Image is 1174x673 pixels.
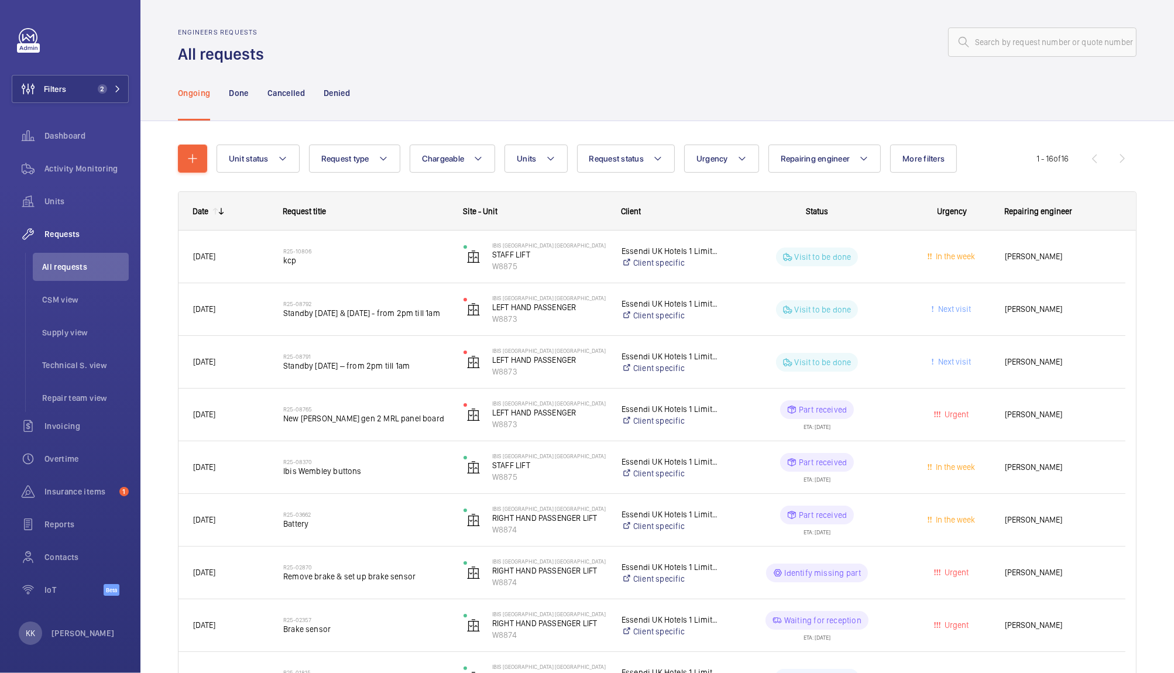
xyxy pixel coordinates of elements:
[229,154,269,163] span: Unit status
[44,83,66,95] span: Filters
[492,471,606,483] p: W8875
[104,584,119,596] span: Beta
[1005,250,1111,263] span: [PERSON_NAME]
[42,392,129,404] span: Repair team view
[466,513,480,527] img: elevator.svg
[804,630,830,640] div: ETA: [DATE]
[492,260,606,272] p: W8875
[283,616,448,623] h2: R25-02357
[621,207,641,216] span: Client
[1005,355,1111,369] span: [PERSON_NAME]
[42,261,129,273] span: All requests
[492,418,606,430] p: W8873
[12,75,129,103] button: Filters2
[1005,408,1111,421] span: [PERSON_NAME]
[42,294,129,305] span: CSM view
[466,250,480,264] img: elevator.svg
[193,357,215,366] span: [DATE]
[784,614,861,626] p: Waiting for reception
[622,468,719,479] a: Client specific
[283,353,448,360] h2: R25-08791
[492,301,606,313] p: LEFT HAND PASSENGER
[504,145,567,173] button: Units
[410,145,496,173] button: Chargeable
[492,294,606,301] p: IBIS [GEOGRAPHIC_DATA] [GEOGRAPHIC_DATA]
[622,626,719,637] a: Client specific
[492,610,606,617] p: IBIS [GEOGRAPHIC_DATA] [GEOGRAPHIC_DATA]
[492,347,606,354] p: IBIS [GEOGRAPHIC_DATA] [GEOGRAPHIC_DATA]
[283,571,448,582] span: Remove brake & set up brake sensor
[217,145,300,173] button: Unit status
[804,419,830,430] div: ETA: [DATE]
[1005,461,1111,474] span: [PERSON_NAME]
[283,458,448,465] h2: R25-08370
[193,620,215,630] span: [DATE]
[44,163,129,174] span: Activity Monitoring
[517,154,536,163] span: Units
[622,561,719,573] p: Essendi UK Hotels 1 Limited
[1005,513,1111,527] span: [PERSON_NAME]
[943,568,969,577] span: Urgent
[622,362,719,374] a: Client specific
[283,248,448,255] h2: R25-10806
[193,304,215,314] span: [DATE]
[283,564,448,571] h2: R25-02870
[193,410,215,419] span: [DATE]
[178,43,271,65] h1: All requests
[492,400,606,407] p: IBIS [GEOGRAPHIC_DATA] [GEOGRAPHIC_DATA]
[324,87,350,99] p: Denied
[622,415,719,427] a: Client specific
[193,568,215,577] span: [DATE]
[1053,154,1061,163] span: of
[696,154,728,163] span: Urgency
[622,257,719,269] a: Client specific
[1036,154,1069,163] span: 1 - 16 16
[492,407,606,418] p: LEFT HAND PASSENGER
[178,87,210,99] p: Ongoing
[1005,303,1111,316] span: [PERSON_NAME]
[684,145,759,173] button: Urgency
[229,87,248,99] p: Done
[492,558,606,565] p: IBIS [GEOGRAPHIC_DATA] [GEOGRAPHIC_DATA]
[283,511,448,518] h2: R25-03662
[466,355,480,369] img: elevator.svg
[622,573,719,585] a: Client specific
[283,413,448,424] span: New [PERSON_NAME] gen 2 MRL panel board
[943,620,969,630] span: Urgent
[890,145,957,173] button: More filters
[44,453,129,465] span: Overtime
[795,356,852,368] p: Visit to be done
[492,249,606,260] p: STAFF LIFT
[193,462,215,472] span: [DATE]
[934,462,976,472] span: In the week
[178,28,271,36] h2: Engineers requests
[768,145,881,173] button: Repairing engineer
[806,207,828,216] span: Status
[804,472,830,482] div: ETA: [DATE]
[577,145,675,173] button: Request status
[193,515,215,524] span: [DATE]
[492,459,606,471] p: STAFF LIFT
[44,584,104,596] span: IoT
[44,130,129,142] span: Dashboard
[1005,619,1111,632] span: [PERSON_NAME]
[799,404,847,416] p: Part received
[193,252,215,261] span: [DATE]
[283,307,448,319] span: Standby [DATE] & [DATE] - from 2pm till 1am
[309,145,400,173] button: Request type
[943,410,969,419] span: Urgent
[52,627,115,639] p: [PERSON_NAME]
[44,551,129,563] span: Contacts
[799,509,847,521] p: Part received
[283,360,448,372] span: Standby [DATE] – from 2pm till 1am
[193,207,208,216] div: Date
[466,408,480,422] img: elevator.svg
[422,154,465,163] span: Chargeable
[463,207,497,216] span: Site - Unit
[492,663,606,670] p: IBIS [GEOGRAPHIC_DATA] [GEOGRAPHIC_DATA]
[42,327,129,338] span: Supply view
[492,354,606,366] p: LEFT HAND PASSENGER
[1004,207,1072,216] span: Repairing engineer
[804,524,830,535] div: ETA: [DATE]
[283,255,448,266] span: kcp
